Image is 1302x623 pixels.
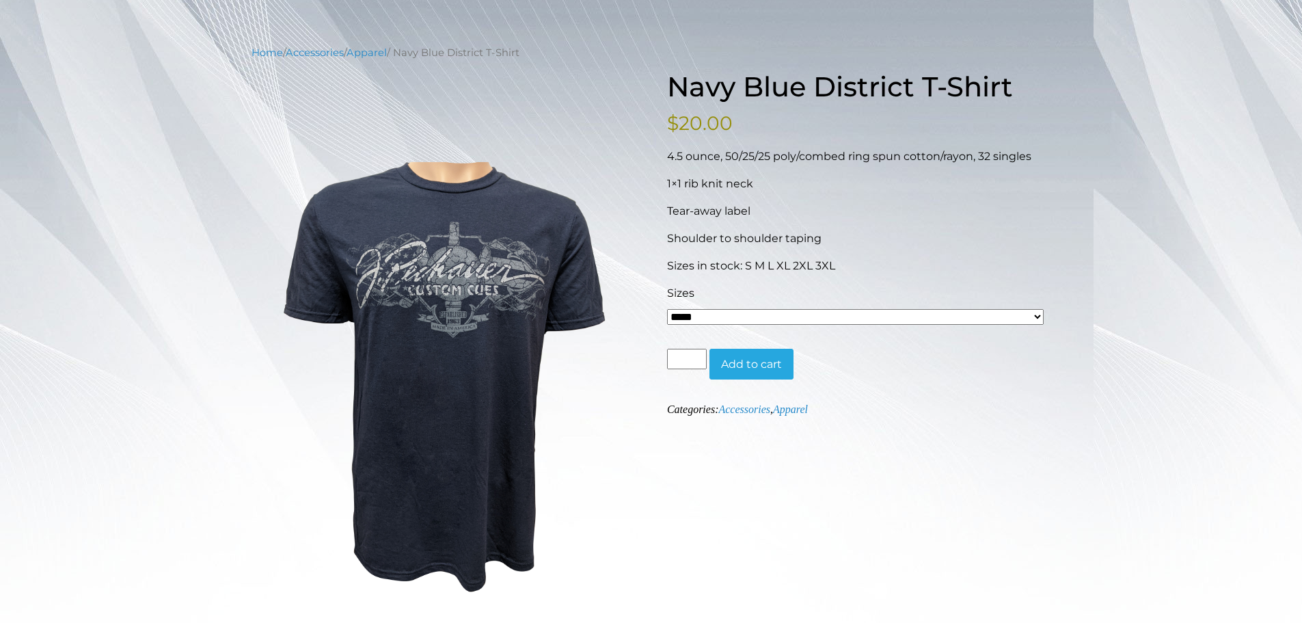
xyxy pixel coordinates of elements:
img: navy-blue.png [252,88,636,600]
span: Sizes [667,287,694,300]
span: $ [667,111,679,135]
a: Accessories [286,47,344,59]
a: Home [252,47,283,59]
input: Product quantity [667,349,707,369]
bdi: 20.00 [667,111,733,135]
p: 1×1 rib knit neck [667,176,1051,192]
a: Apparel [347,47,387,59]
span: Categories: , [667,403,808,415]
nav: Breadcrumb [252,45,1051,60]
a: Accessories [718,403,770,415]
p: Tear-away label [667,203,1051,220]
p: Sizes in stock: S M L XL 2XL 3XL [667,258,1051,274]
p: 4.5 ounce, 50/25/25 poly/combed ring spun cotton/rayon, 32 singles [667,148,1051,165]
a: Apparel [773,403,808,415]
button: Add to cart [709,349,794,380]
h1: Navy Blue District T-Shirt [667,70,1051,103]
p: Shoulder to shoulder taping [667,230,1051,247]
